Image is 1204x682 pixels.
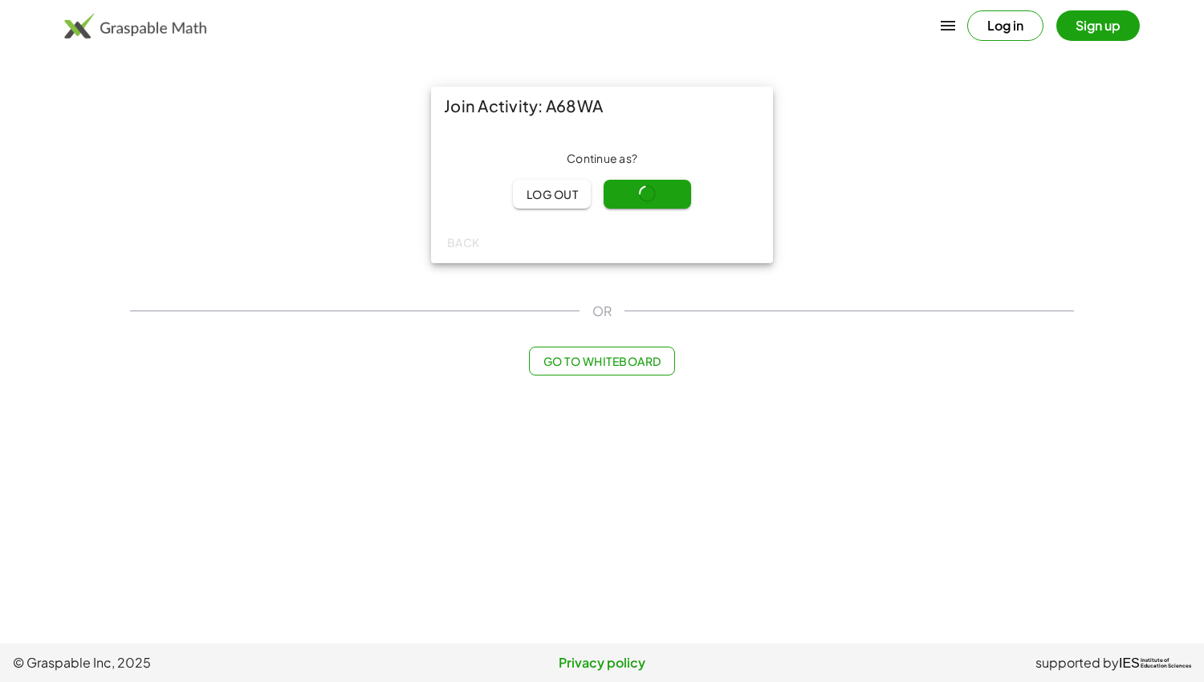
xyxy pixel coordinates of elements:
button: Log out [513,180,591,209]
button: Go to Whiteboard [529,347,674,376]
button: Sign up [1056,10,1140,41]
a: Privacy policy [405,653,798,672]
span: Log out [526,187,578,201]
span: Institute of Education Sciences [1141,658,1191,669]
span: supported by [1035,653,1119,672]
span: OR [592,302,612,321]
button: Log in [967,10,1043,41]
span: © Graspable Inc, 2025 [13,653,405,672]
div: Join Activity: A68WA [431,87,773,125]
a: IESInstitute ofEducation Sciences [1119,653,1191,672]
span: IES [1119,656,1140,671]
span: Go to Whiteboard [543,354,661,368]
div: Continue as ? [444,151,760,167]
